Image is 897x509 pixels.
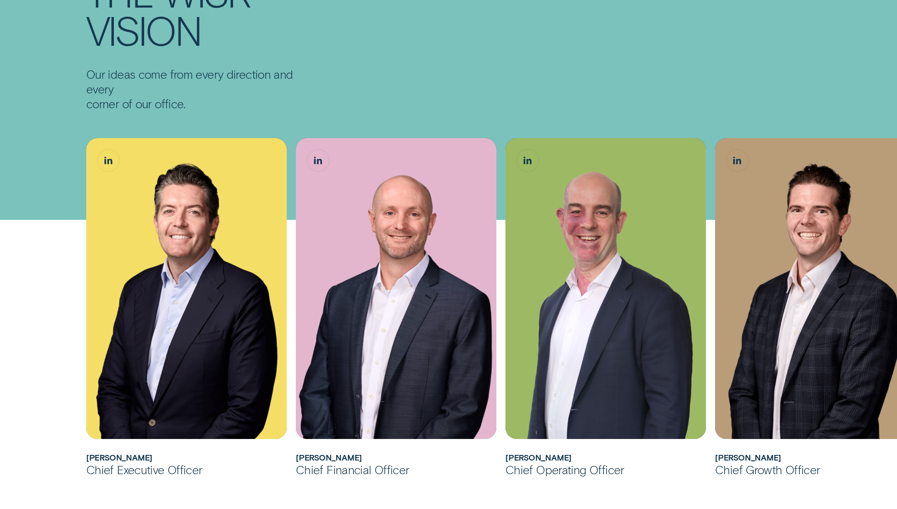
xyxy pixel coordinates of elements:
[86,11,201,48] div: vision
[505,453,706,462] h2: Sam Harding
[517,149,539,171] a: Sam Harding, Chief Operating Officer LinkedIn button
[505,138,706,439] div: Sam Harding, Chief Operating Officer
[296,462,496,477] div: Chief Financial Officer
[296,138,496,439] div: Matthew Lewis, Chief Financial Officer
[505,462,706,477] div: Chief Operating Officer
[86,138,287,439] div: Andrew Goodwin, Chief Executive Officer
[296,453,496,462] h2: Matthew Lewis
[86,138,287,439] img: Andrew Goodwin
[505,138,706,439] img: Sam Harding
[296,138,496,439] img: Matthew Lewis
[98,149,120,171] a: Andrew Goodwin, Chief Executive Officer LinkedIn button
[726,149,748,171] a: James Goodwin, Chief Growth Officer LinkedIn button
[86,453,287,462] h2: Andrew Goodwin
[86,462,287,477] div: Chief Executive Officer
[86,67,322,111] p: Our ideas come from every direction and every corner of our office.
[307,149,329,171] a: Matthew Lewis, Chief Financial Officer LinkedIn button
